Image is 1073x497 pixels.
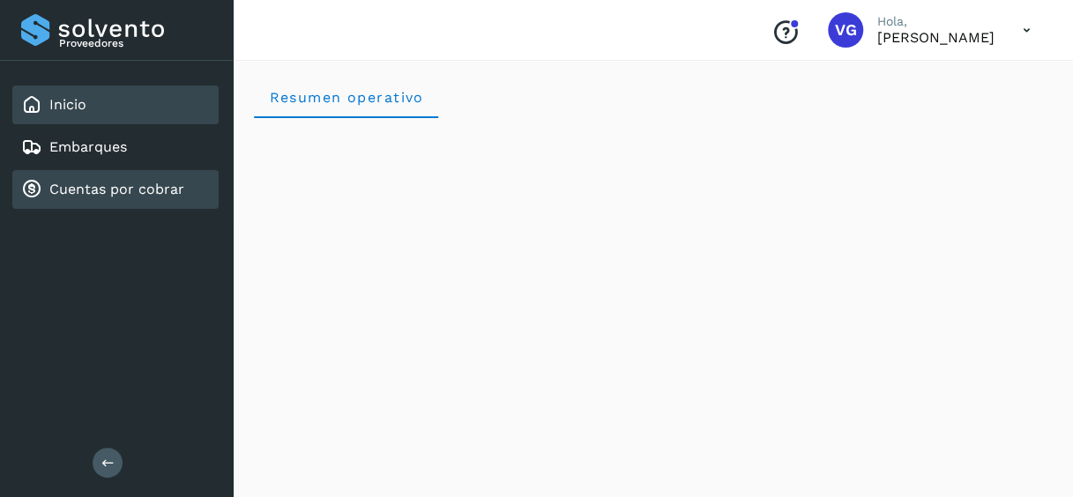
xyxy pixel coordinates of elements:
a: Cuentas por cobrar [49,181,184,197]
a: Embarques [49,138,127,155]
p: Hola, [877,14,995,29]
p: VIRIDIANA GONZALEZ MENDOZA [877,29,995,46]
span: Resumen operativo [268,89,424,106]
a: Inicio [49,96,86,113]
div: Inicio [12,85,219,124]
p: Proveedores [59,37,212,49]
div: Embarques [12,128,219,167]
div: Cuentas por cobrar [12,170,219,209]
